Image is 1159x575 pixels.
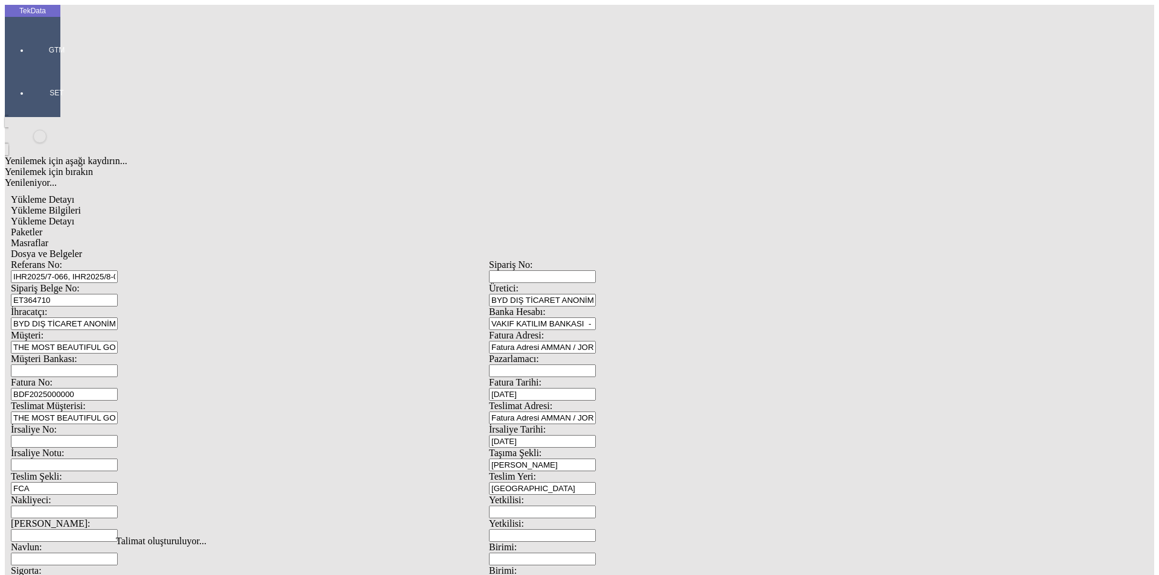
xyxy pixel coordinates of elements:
[489,542,517,552] span: Birimi:
[11,238,48,248] span: Masraflar
[11,518,91,529] span: [PERSON_NAME]:
[489,518,524,529] span: Yetkilisi:
[489,354,539,364] span: Pazarlamacı:
[11,377,53,387] span: Fatura No:
[11,354,77,364] span: Müşteri Bankası:
[5,6,60,16] div: TekData
[11,283,80,293] span: Sipariş Belge No:
[11,401,86,411] span: Teslimat Müşterisi:
[489,377,541,387] span: Fatura Tarihi:
[5,156,973,167] div: Yenilemek için aşağı kaydırın...
[5,177,973,188] div: Yenileniyor...
[11,424,57,434] span: İrsaliye No:
[39,88,75,98] span: SET
[489,307,546,317] span: Banka Hesabı:
[489,471,536,481] span: Teslim Yeri:
[11,259,62,270] span: Referans No:
[11,448,64,458] span: İrsaliye Notu:
[11,471,62,481] span: Teslim Şekli:
[489,448,541,458] span: Taşıma Şekli:
[11,249,82,259] span: Dosya ve Belgeler
[489,283,519,293] span: Üretici:
[11,205,81,215] span: Yükleme Bilgileri
[11,542,42,552] span: Navlun:
[5,167,973,177] div: Yenilemek için bırakın
[489,259,532,270] span: Sipariş No:
[116,536,1043,547] div: Talimat oluşturuluyor...
[489,330,544,340] span: Fatura Adresi:
[489,401,552,411] span: Teslimat Adresi:
[39,45,75,55] span: GTM
[11,216,74,226] span: Yükleme Detayı
[11,227,42,237] span: Paketler
[11,330,43,340] span: Müşteri:
[11,307,47,317] span: İhracatçı:
[11,495,51,505] span: Nakliyeci:
[11,194,74,205] span: Yükleme Detayı
[489,424,546,434] span: İrsaliye Tarihi:
[489,495,524,505] span: Yetkilisi:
